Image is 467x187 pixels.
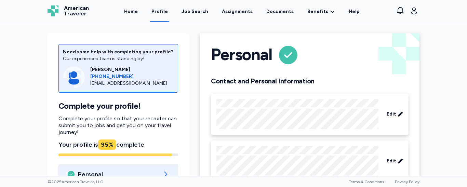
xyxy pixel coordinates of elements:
[387,111,396,118] span: Edit
[63,49,174,55] div: Need some help with completing your profile?
[387,158,396,164] span: Edit
[395,179,419,184] a: Privacy Policy
[211,44,272,66] h1: Personal
[349,179,384,184] a: Terms & Conditions
[63,55,174,62] div: Our experienced team is standing by!
[48,179,103,185] span: © 2025 American Traveler, LLC
[58,140,178,149] div: Your profile is complete
[90,73,174,80] a: [PHONE_NUMBER]
[48,5,58,16] img: Logo
[211,77,409,85] h2: Contact and Personal Information
[211,141,409,182] div: Edit
[98,139,116,150] div: 95 %
[78,170,159,178] span: Personal
[150,1,169,22] a: Profile
[58,115,178,136] p: Complete your profile so that your recruiter can submit you to jobs and get you on your travel jo...
[63,66,85,88] img: Consultant
[90,80,174,87] div: [EMAIL_ADDRESS][DOMAIN_NAME]
[307,8,335,15] a: Benefits
[58,101,178,111] h1: Complete your profile!
[90,66,174,73] div: [PERSON_NAME]
[307,8,328,15] span: Benefits
[64,5,89,16] span: American Traveler
[182,8,208,15] div: Job Search
[211,94,409,135] div: Edit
